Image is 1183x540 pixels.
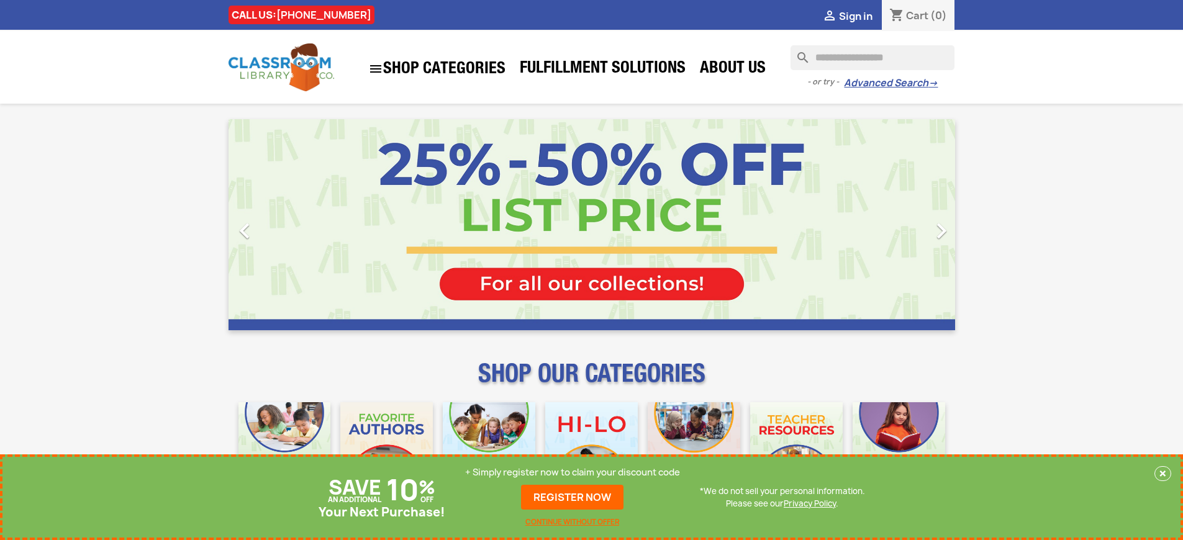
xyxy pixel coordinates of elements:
img: CLC_Dyslexia_Mobile.jpg [853,402,945,495]
span: - or try - [807,76,844,88]
ul: Carousel container [229,119,955,330]
i:  [368,61,383,76]
span: Sign in [839,9,873,23]
i:  [926,215,957,246]
a: Fulfillment Solutions [514,57,692,82]
i:  [822,9,837,24]
a: Advanced Search→ [844,77,938,89]
img: CLC_Bulk_Mobile.jpg [238,402,331,495]
img: CLC_Favorite_Authors_Mobile.jpg [340,402,433,495]
a: Previous [229,119,338,330]
div: CALL US: [229,6,374,24]
span: Cart [906,9,928,22]
img: Classroom Library Company [229,43,334,91]
span: (0) [930,9,947,22]
i: shopping_cart [889,9,904,24]
span: → [928,77,938,89]
img: CLC_Phonics_And_Decodables_Mobile.jpg [443,402,535,495]
a: About Us [694,57,772,82]
a:  Sign in [822,9,873,23]
a: SHOP CATEGORIES [362,55,512,83]
input: Search [791,45,954,70]
i:  [229,215,260,246]
i: search [791,45,805,60]
img: CLC_Fiction_Nonfiction_Mobile.jpg [648,402,740,495]
a: Next [846,119,955,330]
p: SHOP OUR CATEGORIES [229,370,955,392]
img: CLC_HiLo_Mobile.jpg [545,402,638,495]
img: CLC_Teacher_Resources_Mobile.jpg [750,402,843,495]
a: [PHONE_NUMBER] [276,8,371,22]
